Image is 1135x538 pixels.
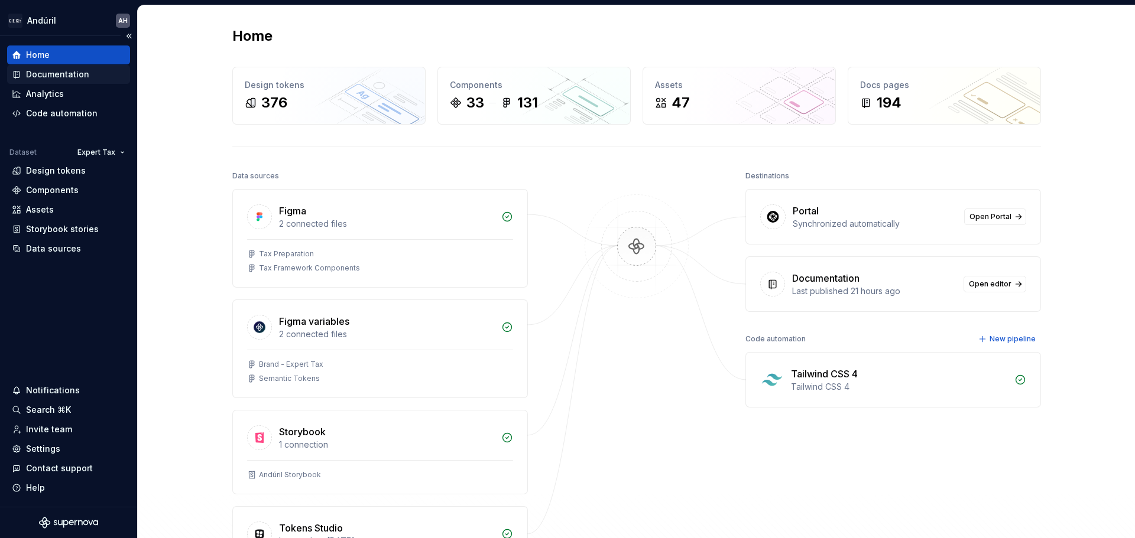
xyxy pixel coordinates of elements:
div: Invite team [26,423,72,435]
button: New pipeline [975,331,1041,347]
div: Docs pages [860,79,1029,91]
a: Home [7,45,130,64]
a: Documentation [7,65,130,84]
button: Contact support [7,459,130,478]
a: Docs pages194 [848,67,1041,125]
div: Components [26,184,79,196]
span: Open Portal [969,212,1011,221]
a: Design tokens [7,161,130,180]
div: Tax Framework Components [259,263,360,273]
a: Storybook stories [7,220,130,239]
a: Storybook1 connectionAndúril Storybook [232,410,528,494]
div: Documentation [792,271,860,285]
div: Tokens Studio [279,521,343,535]
a: Figma variables2 connected filesBrand - Expert TaxSemantic Tokens [232,299,528,398]
a: Settings [7,439,130,458]
div: Portal [793,204,819,218]
div: 1 connection [279,439,494,451]
div: Design tokens [245,79,413,91]
div: 376 [261,93,287,112]
div: Last published 21 hours ago [792,285,956,297]
div: Figma variables [279,314,349,328]
div: Storybook stories [26,223,99,235]
a: Open editor [964,276,1026,292]
div: 47 [672,93,690,112]
a: Components33131 [437,67,631,125]
span: Open editor [969,279,1011,289]
div: Dataset [9,148,37,157]
div: Brand - Expert Tax [259,360,323,369]
div: Semantic Tokens [259,374,320,383]
div: Synchronized automatically [793,218,957,230]
div: Analytics [26,88,64,100]
div: Tax Preparation [259,249,314,259]
div: Settings [26,443,60,455]
a: Design tokens376 [232,67,426,125]
a: Assets [7,200,130,219]
div: Storybook [279,425,326,439]
div: Data sources [232,168,279,184]
div: Design tokens [26,165,86,177]
span: New pipeline [990,334,1036,344]
div: 33 [466,93,484,112]
a: Code automation [7,104,130,123]
a: Assets47 [643,67,836,125]
div: 2 connected files [279,328,494,340]
div: Notifications [26,384,80,396]
a: Figma2 connected filesTax PreparationTax Framework Components [232,189,528,288]
div: Tailwind CSS 4 [791,367,858,381]
div: Code automation [745,331,806,347]
a: Invite team [7,420,130,439]
a: Analytics [7,84,130,103]
h2: Home [232,27,273,45]
div: Code automation [26,107,98,119]
span: Expert Tax [77,148,115,157]
div: Home [26,49,50,61]
div: Andúril Storybook [259,470,321,480]
div: Data sources [26,243,81,255]
svg: Supernova Logo [39,517,98,529]
div: 131 [517,93,538,112]
div: Andúril [27,15,56,27]
div: 2 connected files [279,218,494,230]
button: AndúrilAH [2,8,135,33]
div: AH [118,16,128,25]
button: Help [7,478,130,497]
div: Assets [26,204,54,216]
button: Search ⌘K [7,400,130,419]
div: Destinations [745,168,789,184]
div: 194 [877,93,901,112]
div: Search ⌘K [26,404,71,416]
div: Components [450,79,618,91]
div: Figma [279,204,306,218]
button: Notifications [7,381,130,400]
a: Data sources [7,239,130,258]
div: Tailwind CSS 4 [791,381,1007,393]
a: Components [7,181,130,200]
img: 572984b3-56a8-419d-98bc-7b186c70b928.png [8,14,22,28]
button: Expert Tax [72,144,130,161]
div: Help [26,482,45,494]
div: Assets [655,79,823,91]
button: Collapse sidebar [121,28,137,44]
div: Documentation [26,69,89,80]
div: Contact support [26,462,93,474]
a: Open Portal [964,208,1026,225]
